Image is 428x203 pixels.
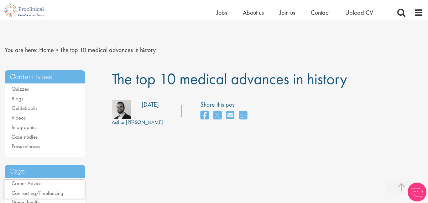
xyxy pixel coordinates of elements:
a: Infographics [12,124,37,131]
h3: Tags [5,165,85,178]
a: Case studies [12,133,38,140]
span: The top 10 medical advances in history [112,69,347,89]
span: Author: [112,119,126,126]
a: Blogs [12,95,23,102]
div: [DATE] [142,100,159,109]
a: share on email [226,109,234,122]
a: Contact [311,8,330,17]
span: You are here: [5,46,38,54]
a: Jobs [217,8,227,17]
img: Chatbot [408,183,426,201]
a: breadcrumb link [39,46,54,54]
div: [PERSON_NAME] [112,119,163,126]
a: share on twitter [213,109,222,122]
a: Join us [279,8,295,17]
h3: Content types [5,70,85,84]
a: Videos [12,114,26,121]
a: Guidebooks [12,104,37,111]
a: Quizzes [12,85,29,92]
a: About us [243,8,264,17]
a: Press releases [12,143,40,150]
iframe: reCAPTCHA [4,180,85,199]
span: The top 10 medical advances in history [60,46,156,54]
a: Upload CV [345,8,373,17]
a: share on whats app [239,109,247,122]
img: 76d2c18e-6ce3-4617-eefd-08d5a473185b [112,100,131,119]
a: share on facebook [201,109,209,122]
label: Share this post [201,100,250,109]
span: > [55,46,59,54]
